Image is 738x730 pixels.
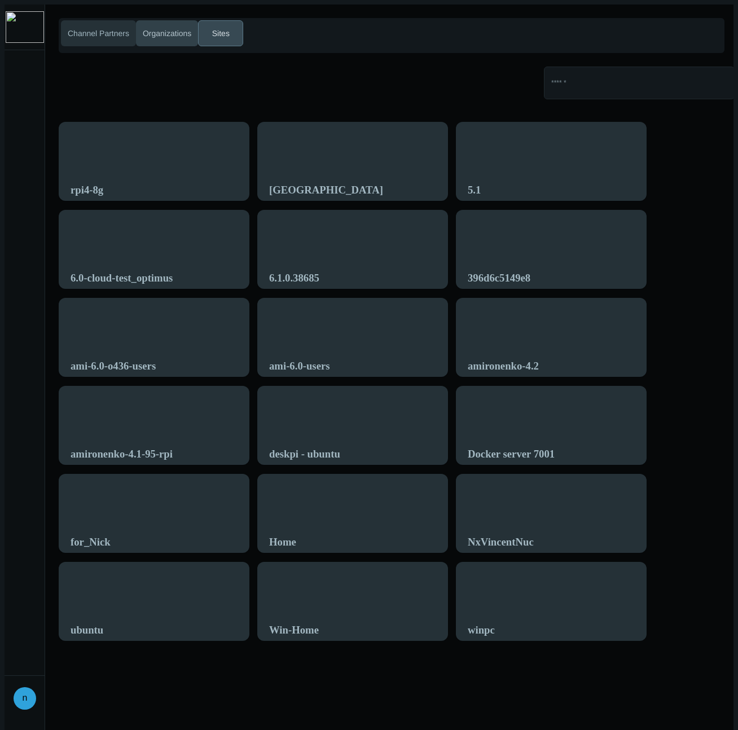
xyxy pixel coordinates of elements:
[71,536,111,548] nx-search-highlight: for_Nick
[468,536,534,548] nx-search-highlight: NxVincentNuc
[468,360,539,372] nx-search-highlight: amironenko-4.2
[468,448,555,460] nx-search-highlight: Docker server 7001
[269,536,296,548] nx-search-highlight: Home
[269,448,340,460] nx-search-highlight: deskpi - ubuntu
[198,20,243,46] button: Sites
[71,272,173,284] nx-search-highlight: 6.0-cloud-test_optimus
[269,360,330,372] nx-search-highlight: ami-6.0-users
[71,624,103,636] nx-search-highlight: ubuntu
[71,448,173,460] nx-search-highlight: amironenko-4.1-95-rpi
[14,687,36,710] div: n
[269,184,383,196] nx-search-highlight: [GEOGRAPHIC_DATA]
[71,184,103,196] nx-search-highlight: rpi4-8g
[210,28,232,39] span: Sites
[61,20,136,46] button: Channel Partners
[71,360,156,372] nx-search-highlight: ami-6.0-o436-users
[468,624,495,636] nx-search-highlight: winpc
[65,28,131,39] span: Channel Partners
[136,20,198,46] button: Organizations
[468,184,481,196] nx-search-highlight: 5.1
[269,272,319,284] nx-search-highlight: 6.1.0.38685
[468,272,530,284] nx-search-highlight: 396d6c5149e8
[269,624,319,636] nx-search-highlight: Win-Home
[6,11,44,43] img: logo.png
[140,28,194,39] span: Organizations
